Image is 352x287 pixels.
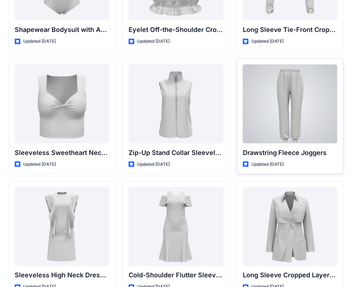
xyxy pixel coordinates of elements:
[15,25,109,35] p: Shapewear Bodysuit with Adjustable Straps
[129,25,223,35] p: Eyelet Off-the-Shoulder Crop Top with Ruffle Straps
[129,65,223,143] a: Zip-Up Stand Collar Sleeveless Vest
[15,187,109,266] a: Sleeveless High Neck Dress with Front Ruffle
[15,270,109,281] p: Sleeveless High Neck Dress with Front Ruffle
[129,148,223,158] p: Zip-Up Stand Collar Sleeveless Vest
[129,270,223,281] p: Cold-Shoulder Flutter Sleeve Midi Dress
[243,187,337,266] a: Long Sleeve Cropped Layered Blazer Dress
[137,161,170,168] p: Updated [DATE]
[23,38,56,45] p: Updated [DATE]
[243,148,337,158] p: Drawstring Fleece Joggers
[251,161,284,168] p: Updated [DATE]
[129,187,223,266] a: Cold-Shoulder Flutter Sleeve Midi Dress
[23,161,56,168] p: Updated [DATE]
[243,270,337,281] p: Long Sleeve Cropped Layered Blazer Dress
[243,25,337,35] p: Long Sleeve Tie-Front Cropped Shrug
[251,38,284,45] p: Updated [DATE]
[15,148,109,158] p: Sleeveless Sweetheart Neck Twist-Front Crop Top
[243,65,337,143] a: Drawstring Fleece Joggers
[137,38,170,45] p: Updated [DATE]
[15,65,109,143] a: Sleeveless Sweetheart Neck Twist-Front Crop Top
